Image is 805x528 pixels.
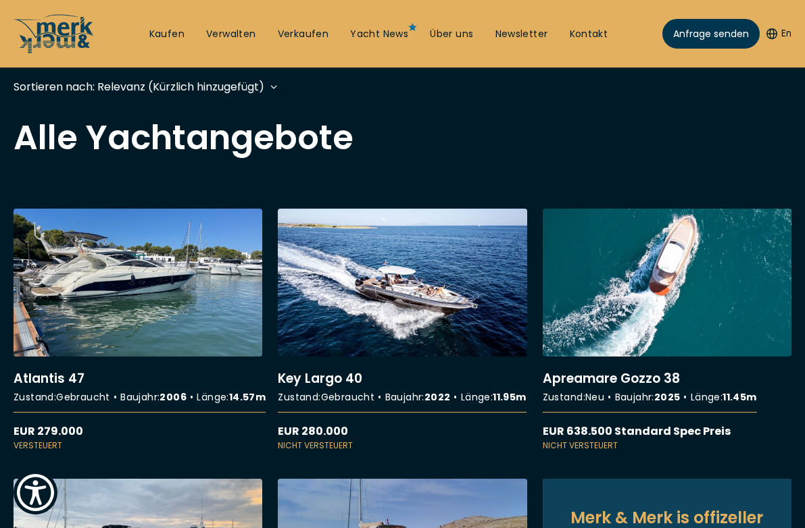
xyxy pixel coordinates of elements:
a: More details aboutKey Largo 40 [278,209,527,452]
a: Yacht News [350,28,408,41]
a: Kaufen [149,28,185,41]
a: More details aboutApreamare Gozzo 38 [543,209,791,452]
span: Anfrage senden [673,27,749,41]
a: Verwalten [206,28,256,41]
a: More details aboutAtlantis 47 [14,209,262,452]
div: Sortieren nach: Relevanz (Kürzlich hinzugefügt) [14,78,264,95]
a: Kontakt [570,28,608,41]
a: Verkaufen [278,28,329,41]
h2: Alle Yachtangebote [14,121,791,155]
button: En [766,27,791,41]
button: Show Accessibility Preferences [14,471,57,514]
a: Newsletter [495,28,548,41]
a: Anfrage senden [662,19,760,49]
a: Über uns [430,28,473,41]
